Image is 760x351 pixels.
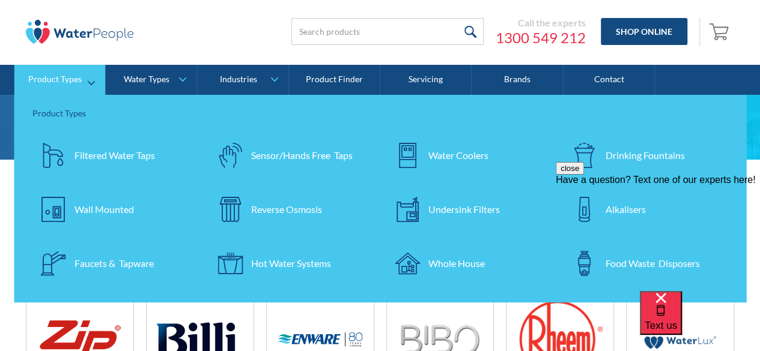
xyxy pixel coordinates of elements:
[289,65,380,95] a: Product Finder
[386,134,552,176] a: Water Coolers
[209,134,374,176] a: Sensor/Hands Free Taps
[564,65,655,95] a: Contact
[496,17,586,29] div: Call the experts
[709,22,732,41] img: shopping cart
[380,65,472,95] a: Servicing
[601,18,687,45] a: Shop Online
[32,107,729,119] div: Product Types
[251,148,353,163] div: Sensor/Hands Free Taps
[32,242,198,284] a: Faucets & Tapware
[386,188,552,230] a: Undersink Filters
[26,20,134,44] img: The Water People
[106,65,196,95] a: Water Types
[32,134,198,176] a: Filtered Water Taps
[219,74,257,85] div: Industries
[28,74,82,85] div: Product Types
[706,17,735,46] a: Open empty cart
[472,65,563,95] a: Brands
[124,74,169,85] div: Water Types
[14,95,747,302] nav: Product Types
[556,162,760,306] iframe: podium webchat widget prompt
[74,256,154,271] div: Faucets & Tapware
[564,134,729,176] a: Drinking Fountains
[428,202,500,217] div: Undersink Filters
[74,202,134,217] div: Wall Mounted
[197,65,288,95] a: Industries
[32,188,198,230] a: Wall Mounted
[386,242,552,284] a: Whole House
[496,29,586,47] a: 1300 549 212
[209,242,374,284] a: Hot Water Systems
[14,65,105,95] a: Product Types
[277,332,362,347] img: Enware
[74,148,155,163] div: Filtered Water Taps
[640,291,760,351] iframe: podium webchat widget bubble
[251,256,331,271] div: Hot Water Systems
[428,256,485,271] div: Whole House
[606,148,685,163] div: Drinking Fountains
[251,202,322,217] div: Reverse Osmosis
[209,188,374,230] a: Reverse Osmosis
[428,148,488,163] div: Water Coolers
[291,18,484,45] input: Search products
